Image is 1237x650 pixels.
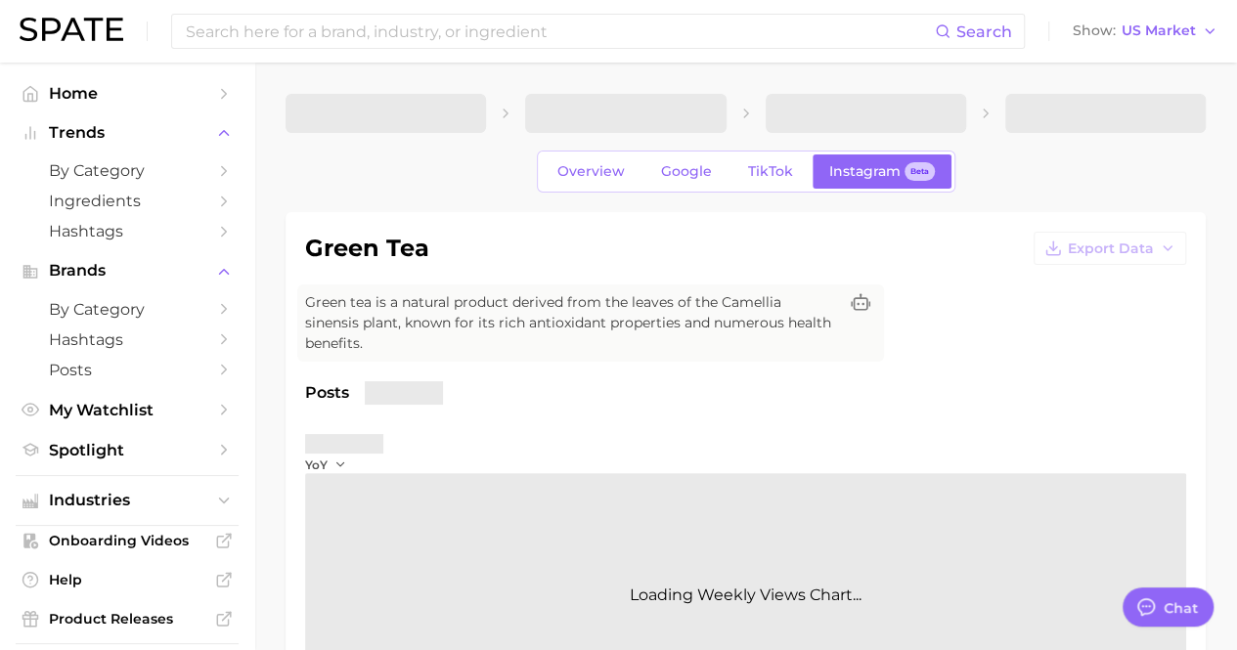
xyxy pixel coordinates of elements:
a: TikTok [731,154,810,189]
a: Spotlight [16,435,239,465]
a: Hashtags [16,216,239,246]
span: Beta [910,163,929,180]
button: YoY [305,456,347,473]
a: Posts [16,355,239,385]
button: ShowUS Market [1068,19,1222,44]
span: Posts [305,381,349,405]
span: Ingredients [49,192,205,210]
button: Industries [16,486,239,515]
a: Hashtags [16,325,239,355]
a: Ingredients [16,186,239,216]
button: Export Data [1034,232,1186,265]
span: My Watchlist [49,401,205,419]
span: Onboarding Videos [49,532,205,549]
span: Hashtags [49,222,205,240]
span: Home [49,84,205,103]
span: by Category [49,300,205,319]
a: Help [16,565,239,594]
a: Onboarding Videos [16,526,239,555]
span: Posts [49,361,205,379]
a: InstagramBeta [813,154,951,189]
span: Green tea is a natural product derived from the leaves of the Camellia sinensis plant, known for ... [305,292,837,354]
span: Spotlight [49,441,205,459]
span: Hashtags [49,330,205,349]
span: YoY [305,456,328,473]
a: by Category [16,294,239,325]
input: Search here for a brand, industry, or ingredient [184,15,935,48]
span: Google [661,163,712,180]
a: Overview [541,154,641,189]
span: by Category [49,161,205,180]
span: Search [956,22,1012,41]
span: Brands [49,262,205,280]
span: Show [1073,25,1116,36]
button: Trends [16,118,239,148]
h1: green tea [305,237,429,260]
img: SPATE [20,18,123,41]
span: Product Releases [49,610,205,628]
span: Overview [557,163,625,180]
a: Google [644,154,729,189]
a: My Watchlist [16,395,239,425]
span: Industries [49,492,205,509]
span: Help [49,571,205,588]
span: Export Data [1068,240,1154,257]
button: Brands [16,256,239,285]
a: Home [16,78,239,108]
span: US Market [1122,25,1196,36]
span: TikTok [748,163,793,180]
span: Trends [49,124,205,142]
a: by Category [16,155,239,186]
span: Instagram [829,163,901,180]
a: Product Releases [16,604,239,633]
